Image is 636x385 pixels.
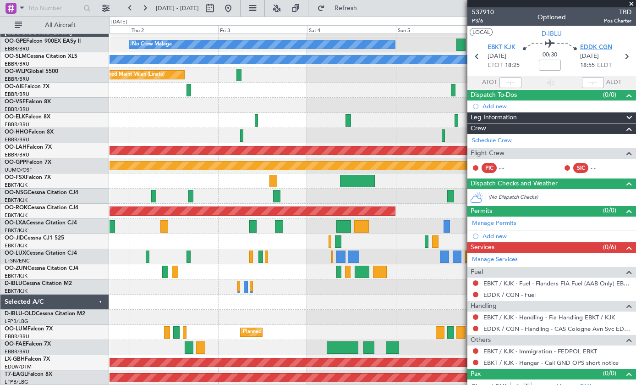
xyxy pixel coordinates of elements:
[5,182,27,189] a: EBKT/KJK
[483,347,597,355] a: EBKT / KJK - Immigration - FEDPOL EBKT
[471,267,483,278] span: Fuel
[5,145,27,150] span: OO-LAH
[471,206,492,217] span: Permits
[483,313,615,321] a: EBKT / KJK - Handling - Fia Handling EBKT / KJK
[5,190,78,195] a: OO-NSGCessna Citation CJ4
[483,291,536,299] a: EDDK / CGN - Fuel
[5,54,27,59] span: OO-SLM
[5,266,27,271] span: OO-ZUN
[5,45,29,52] a: EBBR/BRU
[5,175,51,180] a: OO-FSXFalcon 7X
[5,333,29,340] a: EBBR/BRU
[5,235,64,241] a: OO-JIDCessna CJ1 525
[471,369,481,379] span: Pax
[5,357,50,362] a: LX-GBHFalcon 7X
[488,194,636,203] div: (No Dispatch Checks)
[5,220,77,226] a: OO-LXACessna Citation CJ4
[603,368,616,378] span: (0/0)
[5,197,27,204] a: EBKT/KJK
[472,7,494,17] span: 537910
[471,90,517,100] span: Dispatch To-Dos
[5,281,72,286] a: D-IBLUCessna Citation M2
[603,242,616,252] span: (0/6)
[130,25,219,33] div: Thu 2
[505,61,520,70] span: 18:25
[5,167,32,173] a: UUMO/OSF
[483,325,631,333] a: EDDK / CGN - Handling - CAS Cologne Avn Svc EDDK / CGN
[5,235,24,241] span: OO-JID
[5,145,52,150] a: OO-LAHFalcon 7X
[604,7,631,17] span: TBD
[5,129,54,135] a: OO-HHOFalcon 8X
[5,84,49,89] a: OO-AIEFalcon 7X
[543,50,557,60] span: 00:30
[5,372,52,377] a: T7-EAGLFalcon 8X
[99,68,164,82] div: Planned Maint Milan (Linate)
[5,61,29,67] a: EBBR/BRU
[471,179,558,189] span: Dispatch Checks and Weather
[5,257,30,264] a: LFSN/ENC
[499,164,520,172] div: - -
[482,232,631,240] div: Add new
[24,22,97,28] span: All Aircraft
[482,163,497,173] div: PIC
[5,227,27,234] a: EBKT/KJK
[28,1,81,15] input: Trip Number
[472,17,494,25] span: P3/6
[472,255,518,264] a: Manage Services
[604,17,631,25] span: Pos Charter
[5,99,51,105] a: OO-VSFFalcon 8X
[488,43,515,52] span: EBKT KJK
[471,335,491,346] span: Others
[243,325,409,339] div: Planned Maint [GEOGRAPHIC_DATA] ([GEOGRAPHIC_DATA] National)
[542,29,562,39] span: D-IBLU
[5,129,28,135] span: OO-HHO
[5,76,29,83] a: EBBR/BRU
[5,160,26,165] span: OO-GPP
[313,1,368,16] button: Refresh
[5,251,26,256] span: OO-LUX
[470,28,493,36] button: LOCAL
[5,151,29,158] a: EBBR/BRU
[5,348,29,355] a: EBBR/BRU
[580,43,612,52] span: EDDK CGN
[5,69,58,74] a: OO-WLPGlobal 5500
[10,18,99,33] button: All Aircraft
[5,39,81,44] a: OO-GPEFalcon 900EX EASy II
[307,25,396,33] div: Sat 4
[5,326,27,332] span: OO-LUM
[5,341,51,347] a: OO-FAEFalcon 7X
[5,318,28,325] a: LFPB/LBG
[5,205,78,211] a: OO-ROKCessna Citation CJ4
[132,38,172,51] div: No Crew Malaga
[5,357,25,362] span: LX-GBH
[472,219,516,228] a: Manage Permits
[5,242,27,249] a: EBKT/KJK
[5,190,27,195] span: OO-NSG
[483,359,619,367] a: EBKT / KJK - Hangar - Call GND OPS short notice
[471,148,504,159] span: Flight Crew
[471,112,517,123] span: Leg Information
[327,5,365,11] span: Refresh
[5,114,50,120] a: OO-ELKFalcon 8X
[218,25,307,33] div: Fri 3
[5,212,27,219] a: EBKT/KJK
[5,266,78,271] a: OO-ZUNCessna Citation CJ4
[5,39,26,44] span: OO-GPE
[471,242,494,253] span: Services
[472,136,512,145] a: Schedule Crew
[5,363,32,370] a: EDLW/DTM
[5,251,77,256] a: OO-LUXCessna Citation CJ4
[5,69,27,74] span: OO-WLP
[5,372,27,377] span: T7-EAGL
[5,311,85,317] a: D-IBLU-OLDCessna Citation M2
[603,90,616,100] span: (0/0)
[5,205,27,211] span: OO-ROK
[483,279,631,287] a: EBKT / KJK - Fuel - Flanders FIA Fuel (AAB Only) EBKT / KJK
[5,288,27,295] a: EBKT/KJK
[488,61,503,70] span: ETOT
[396,25,485,33] div: Sun 5
[471,123,486,134] span: Crew
[5,106,29,113] a: EBBR/BRU
[111,18,127,26] div: [DATE]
